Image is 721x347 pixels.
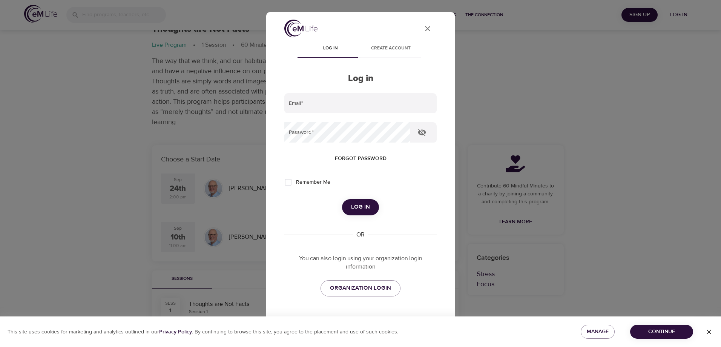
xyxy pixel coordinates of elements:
[159,329,192,335] b: Privacy Policy
[284,40,437,58] div: disabled tabs example
[587,327,609,336] span: Manage
[284,73,437,84] h2: Log in
[353,230,368,239] div: OR
[332,152,390,166] button: Forgot password
[342,199,379,215] button: Log in
[419,20,437,38] button: close
[305,45,356,52] span: Log in
[296,178,330,186] span: Remember Me
[636,327,687,336] span: Continue
[321,280,400,296] a: ORGANIZATION LOGIN
[330,283,391,293] span: ORGANIZATION LOGIN
[335,154,387,163] span: Forgot password
[351,202,370,212] span: Log in
[284,254,437,272] p: You can also login using your organization login information
[284,20,318,37] img: logo
[365,45,416,52] span: Create account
